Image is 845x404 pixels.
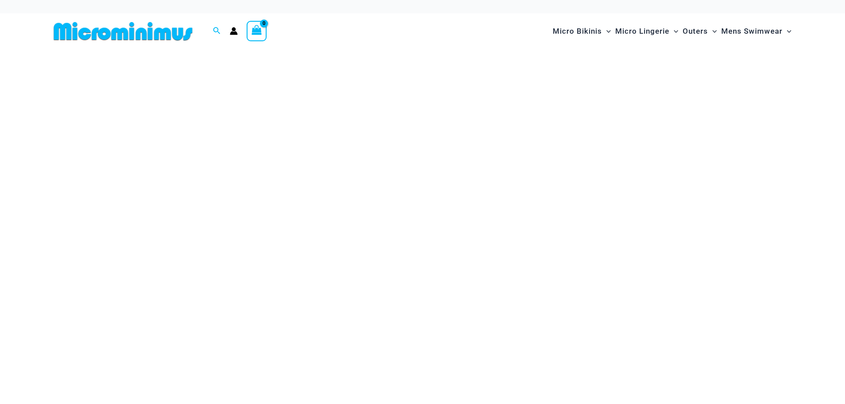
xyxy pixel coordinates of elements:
a: Account icon link [230,27,238,35]
span: Mens Swimwear [721,20,782,43]
img: MM SHOP LOGO FLAT [50,21,196,41]
a: Micro BikinisMenu ToggleMenu Toggle [550,18,613,45]
a: View Shopping Cart, empty [247,21,267,41]
span: Menu Toggle [708,20,717,43]
a: Micro LingerieMenu ToggleMenu Toggle [613,18,680,45]
span: Outers [683,20,708,43]
span: Micro Bikinis [553,20,602,43]
span: Menu Toggle [782,20,791,43]
nav: Site Navigation [549,16,795,46]
a: OutersMenu ToggleMenu Toggle [680,18,719,45]
a: Search icon link [213,26,221,37]
span: Micro Lingerie [615,20,669,43]
span: Menu Toggle [602,20,611,43]
span: Menu Toggle [669,20,678,43]
a: Mens SwimwearMenu ToggleMenu Toggle [719,18,794,45]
